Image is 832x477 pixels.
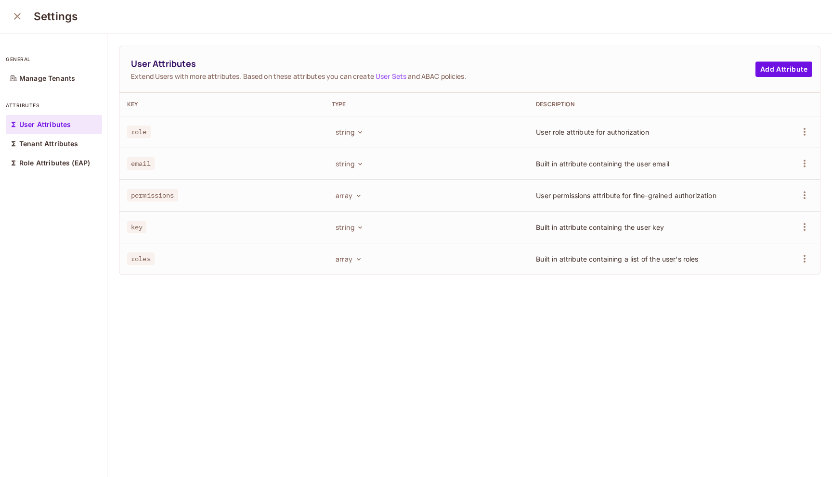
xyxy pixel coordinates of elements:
[332,156,366,171] button: string
[127,252,155,265] span: roles
[755,62,812,77] button: Add Attribute
[536,100,725,108] div: Description
[332,124,366,139] button: string
[536,223,664,231] span: Built in attribute containing the user key
[19,121,71,128] p: User Attributes
[131,58,755,70] span: User Attributes
[19,140,78,148] p: Tenant Attributes
[131,72,755,81] span: Extend Users with more attributes. Based on these attributes you can create and ABAC policies.
[536,255,698,263] span: Built in attribute containing a list of the user's roles
[19,75,75,82] p: Manage Tenants
[536,160,669,168] span: Built in attribute containing the user email
[19,159,90,167] p: Role Attributes (EAP)
[376,72,406,81] a: User Sets
[127,100,316,108] div: Key
[127,126,151,138] span: role
[332,100,521,108] div: Type
[332,251,364,266] button: array
[127,221,146,233] span: key
[536,191,716,200] span: User permissions attribute for fine-grained authorization
[6,101,102,109] p: attributes
[332,219,366,235] button: string
[127,189,178,201] span: permissions
[6,55,102,63] p: general
[8,7,27,26] button: close
[127,157,155,170] span: email
[332,188,364,203] button: array
[34,10,78,23] h3: Settings
[536,128,649,136] span: User role attribute for authorization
